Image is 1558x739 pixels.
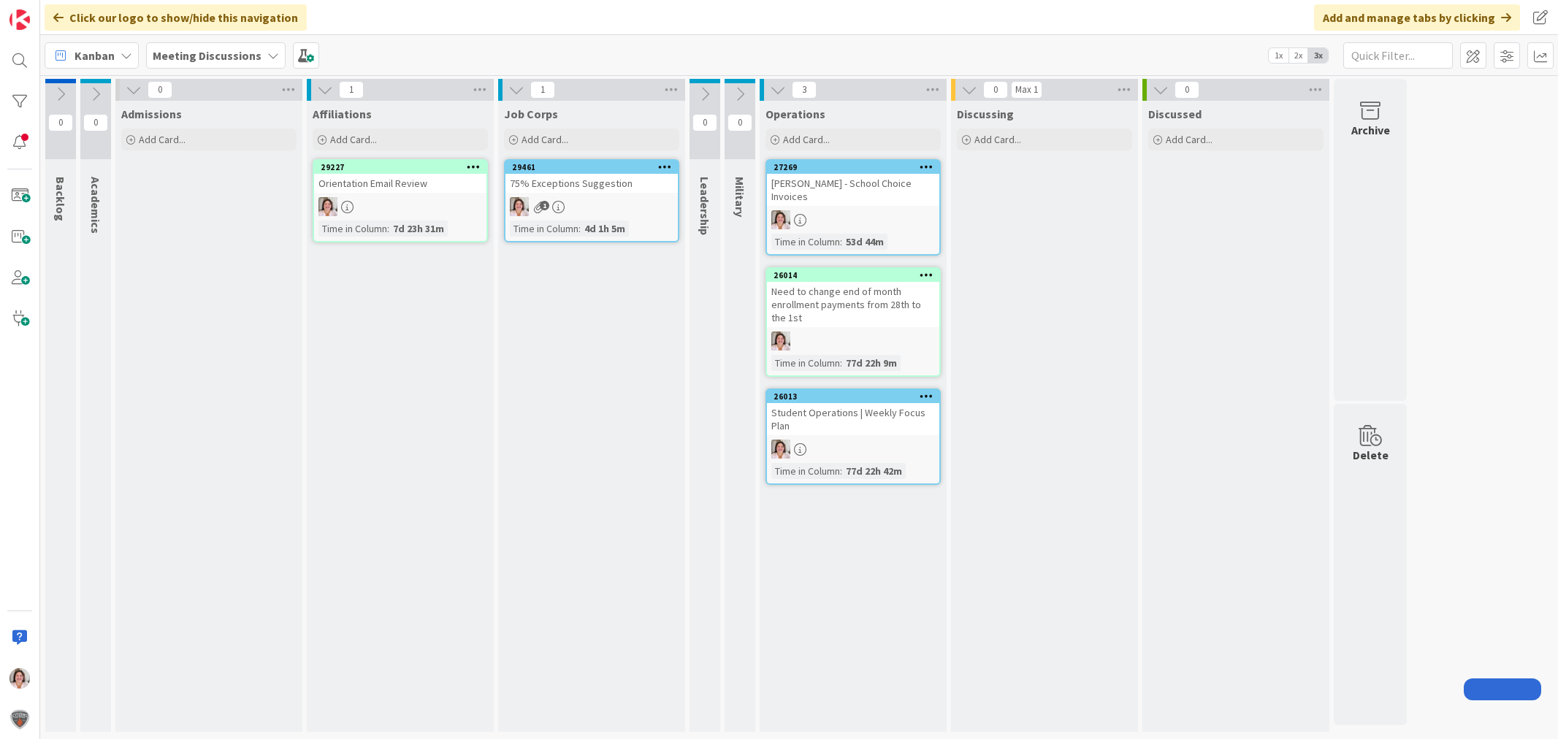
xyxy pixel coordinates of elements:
span: Add Card... [522,133,568,146]
span: : [387,221,389,237]
span: 0 [148,81,172,99]
div: Time in Column [510,221,578,237]
div: EW [314,197,486,216]
span: Add Card... [1166,133,1213,146]
img: EW [510,197,529,216]
span: 1 [530,81,555,99]
div: Orientation Email Review [314,174,486,193]
span: 0 [48,114,73,131]
div: Student Operations | Weekly Focus Plan [767,403,939,435]
div: 29461 [512,162,678,172]
span: 0 [692,114,717,131]
span: : [840,355,842,371]
div: 29461 [505,161,678,174]
span: Admissions [121,107,182,121]
div: Max 1 [1015,86,1038,93]
div: 29227 [314,161,486,174]
div: Time in Column [771,234,840,250]
div: 29227Orientation Email Review [314,161,486,193]
span: Job Corps [504,107,558,121]
span: Add Card... [139,133,186,146]
span: 1 [339,81,364,99]
div: 2946175% Exceptions Suggestion [505,161,678,193]
div: 4d 1h 5m [581,221,629,237]
span: Discussed [1148,107,1202,121]
img: avatar [9,709,30,730]
div: Time in Column [771,463,840,479]
span: 2x [1288,48,1308,63]
span: 0 [728,114,752,131]
span: Add Card... [974,133,1021,146]
span: 0 [83,114,108,131]
div: 26014Need to change end of month enrollment payments from 28th to the 1st [767,269,939,327]
div: EW [767,440,939,459]
div: 7d 23h 31m [389,221,448,237]
span: 3 [792,81,817,99]
img: Visit kanbanzone.com [9,9,30,30]
div: Delete [1353,446,1389,464]
span: 0 [1175,81,1199,99]
div: Time in Column [318,221,387,237]
div: 27269 [767,161,939,174]
span: 0 [983,81,1008,99]
img: EW [9,668,30,689]
div: 29227 [321,162,486,172]
div: 77d 22h 9m [842,355,901,371]
div: 53d 44m [842,234,887,250]
div: EW [505,197,678,216]
span: Kanban [75,47,115,64]
span: 3x [1308,48,1328,63]
span: : [840,463,842,479]
div: 27269 [774,162,939,172]
div: 27269[PERSON_NAME] - School Choice Invoices [767,161,939,206]
div: Archive [1351,121,1390,139]
div: 26013 [774,391,939,402]
input: Quick Filter... [1343,42,1453,69]
span: Operations [765,107,825,121]
div: 26014 [767,269,939,282]
div: Need to change end of month enrollment payments from 28th to the 1st [767,282,939,327]
div: Time in Column [771,355,840,371]
div: Add and manage tabs by clicking [1314,4,1520,31]
b: Meeting Discussions [153,48,261,63]
span: Leadership [698,177,712,235]
div: [PERSON_NAME] - School Choice Invoices [767,174,939,206]
span: Academics [88,177,103,234]
div: 77d 22h 42m [842,463,906,479]
div: 26013 [767,390,939,403]
img: EW [771,440,790,459]
div: EW [767,210,939,229]
span: Add Card... [330,133,377,146]
span: Add Card... [783,133,830,146]
img: EW [771,332,790,351]
div: 26013Student Operations | Weekly Focus Plan [767,390,939,435]
span: 1x [1269,48,1288,63]
span: : [840,234,842,250]
span: Discussing [957,107,1014,121]
span: 1 [540,201,549,210]
img: EW [318,197,337,216]
div: 75% Exceptions Suggestion [505,174,678,193]
span: Military [733,177,747,217]
img: EW [771,210,790,229]
span: Affiliations [313,107,372,121]
div: Click our logo to show/hide this navigation [45,4,307,31]
div: 26014 [774,270,939,280]
span: Backlog [53,177,68,221]
div: EW [767,332,939,351]
span: : [578,221,581,237]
